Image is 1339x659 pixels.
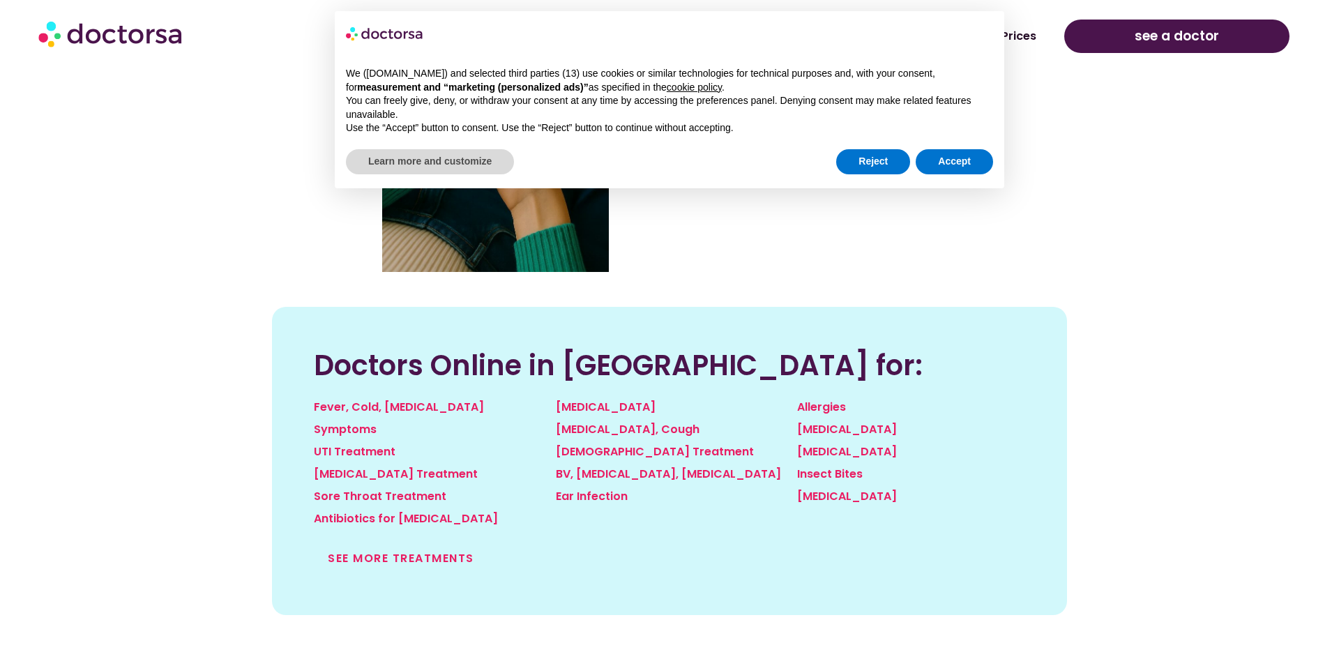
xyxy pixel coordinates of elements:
[797,399,846,415] a: Allergies
[797,444,897,460] a: [MEDICAL_DATA]
[346,149,514,174] button: Learn more and customize
[346,67,993,94] p: We ([DOMAIN_NAME]) and selected third parties (13) use cookies or similar technologies for techni...
[667,82,722,93] a: cookie policy
[556,399,656,415] a: [MEDICAL_DATA]
[346,94,993,121] p: You can freely give, deny, or withdraw your consent at any time by accessing the preferences pane...
[797,421,897,437] a: [MEDICAL_DATA]
[1135,25,1219,47] span: see a doctor
[556,421,699,437] a: [MEDICAL_DATA], Cough
[314,488,446,504] a: Sore Throat Treatment
[328,550,474,566] a: See more treatments
[357,82,588,93] strong: measurement and “marketing (personalized ads)”
[346,121,993,135] p: Use the “Accept” button to consent. Use the “Reject” button to continue without accepting.
[556,444,754,460] a: [DEMOGRAPHIC_DATA] Treatment
[797,466,863,482] a: Insect Bites
[916,149,993,174] button: Accept
[314,510,498,527] a: Antibiotics for [MEDICAL_DATA]
[556,488,628,504] a: Ear Infection
[988,20,1050,52] a: Prices
[314,399,484,437] a: Fever, Cold, [MEDICAL_DATA] Symptoms
[1064,20,1289,53] a: see a doctor
[556,466,570,482] a: BV
[314,349,1025,382] h2: Doctors Online in [GEOGRAPHIC_DATA] for:
[676,466,781,482] a: , [MEDICAL_DATA]
[797,488,897,504] a: [MEDICAL_DATA]
[836,149,910,174] button: Reject
[314,466,478,482] a: [MEDICAL_DATA] Treatment
[570,466,676,482] a: , [MEDICAL_DATA]
[346,22,424,45] img: logo
[314,444,395,460] a: UTI Treatment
